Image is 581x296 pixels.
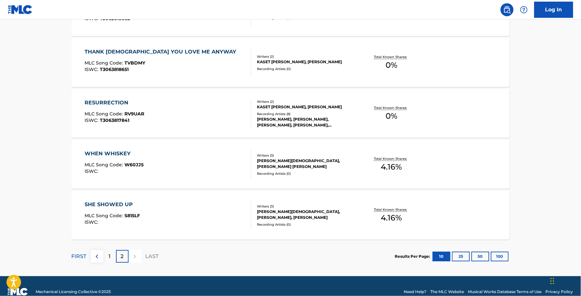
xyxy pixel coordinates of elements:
span: ISWC : [85,117,100,123]
span: ISWC : [85,168,100,174]
span: 0 % [386,110,397,122]
a: WHEN WHISKEYMLC Song Code:W60JJ5ISWC:Writers (3)[PERSON_NAME][DEMOGRAPHIC_DATA], [PERSON_NAME] [P... [72,140,510,189]
div: KASET [PERSON_NAME], [PERSON_NAME] [257,104,355,110]
div: WHEN WHISKEY [85,150,144,158]
div: Drag [551,271,554,291]
span: W60JJ5 [124,162,144,168]
div: Writers ( 3 ) [257,153,355,158]
div: RESURRECTION [85,99,144,107]
a: Public Search [501,3,514,16]
p: LAST [145,253,159,260]
span: ISWC : [85,66,100,72]
div: Help [517,3,530,16]
span: T3063818651 [100,66,129,72]
a: THANK [DEMOGRAPHIC_DATA] YOU LOVE ME ANYWAYMLC Song Code:TVBDMYISWC:T3063818651Writers (2)KASET [... [72,38,510,87]
p: Total Known Shares: [374,54,409,59]
img: MLC Logo [8,5,33,14]
p: Total Known Shares: [374,156,409,161]
span: TVBDMY [124,60,145,66]
span: ISWC : [85,219,100,225]
a: Privacy Policy [546,289,573,295]
a: Musical Works Database Terms of Use [468,289,542,295]
span: T3063817841 [100,117,129,123]
div: [PERSON_NAME][DEMOGRAPHIC_DATA], [PERSON_NAME], [PERSON_NAME] [257,209,355,220]
span: MLC Song Code : [85,60,124,66]
div: KASET [PERSON_NAME], [PERSON_NAME] [257,59,355,65]
a: Log In [534,2,573,18]
iframe: Chat Widget [549,265,581,296]
p: 2 [121,253,124,260]
span: MLC Song Code : [85,111,124,117]
button: 50 [471,252,489,261]
div: Recording Artists ( 0 ) [257,171,355,176]
span: S815LF [124,213,140,219]
div: Writers ( 3 ) [257,204,355,209]
img: left [93,253,101,260]
p: 1 [109,253,110,260]
div: Recording Artists ( 0 ) [257,222,355,227]
div: [PERSON_NAME][DEMOGRAPHIC_DATA], [PERSON_NAME] [PERSON_NAME] [257,158,355,170]
span: Mechanical Licensing Collective © 2025 [36,289,111,295]
span: MLC Song Code : [85,162,124,168]
a: SHE SHOWED UPMLC Song Code:S815LFISWC:Writers (3)[PERSON_NAME][DEMOGRAPHIC_DATA], [PERSON_NAME], ... [72,191,510,240]
div: THANK [DEMOGRAPHIC_DATA] YOU LOVE ME ANYWAY [85,48,239,56]
a: Need Help? [404,289,427,295]
p: Total Known Shares: [374,207,409,212]
p: FIRST [72,253,87,260]
img: help [520,6,528,14]
span: 0 % [386,59,397,71]
div: Writers ( 2 ) [257,99,355,104]
p: Results Per Page: [395,254,432,259]
button: 10 [433,252,450,261]
div: Recording Artists ( 0 ) [257,66,355,71]
div: Writers ( 2 ) [257,54,355,59]
span: 4.16 % [381,212,402,224]
p: Total Known Shares: [374,105,409,110]
span: 4.16 % [381,161,402,173]
div: [PERSON_NAME], [PERSON_NAME], [PERSON_NAME], [PERSON_NAME], [PERSON_NAME] [257,116,355,128]
a: The MLC Website [431,289,464,295]
a: RESURRECTIONMLC Song Code:RV9UARISWC:T3063817841Writers (2)KASET [PERSON_NAME], [PERSON_NAME]Reco... [72,89,510,138]
button: 100 [491,252,509,261]
img: logo [8,288,28,296]
button: 25 [452,252,470,261]
div: Recording Artists ( 8 ) [257,112,355,116]
div: SHE SHOWED UP [85,201,140,208]
span: RV9UAR [124,111,144,117]
span: MLC Song Code : [85,213,124,219]
img: search [503,6,511,14]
